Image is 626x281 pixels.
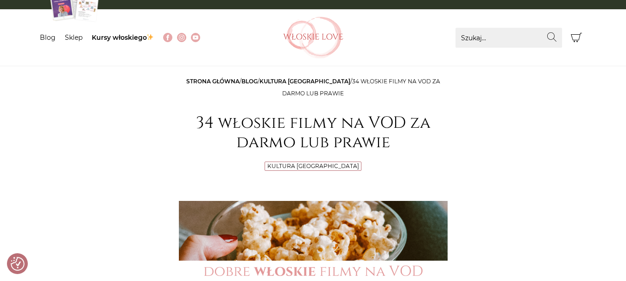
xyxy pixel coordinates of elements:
[179,113,448,152] h1: 34 włoskie filmy na VOD za darmo lub prawie
[147,34,153,40] img: ✨
[11,257,25,271] img: Revisit consent button
[40,33,56,42] a: Blog
[283,17,343,58] img: Włoskielove
[567,28,587,48] button: Koszyk
[267,162,359,169] a: Kultura [GEOGRAPHIC_DATA]
[11,257,25,271] button: Preferencje co do zgód
[186,78,440,97] span: / / /
[259,78,350,85] a: Kultura [GEOGRAPHIC_DATA]
[92,33,154,42] a: Kursy włoskiego
[241,78,258,85] a: Blog
[282,78,440,97] span: 34 włoskie filmy na VOD za darmo lub prawie
[186,78,240,85] a: Strona główna
[455,28,562,48] input: Szukaj...
[65,33,82,42] a: Sklep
